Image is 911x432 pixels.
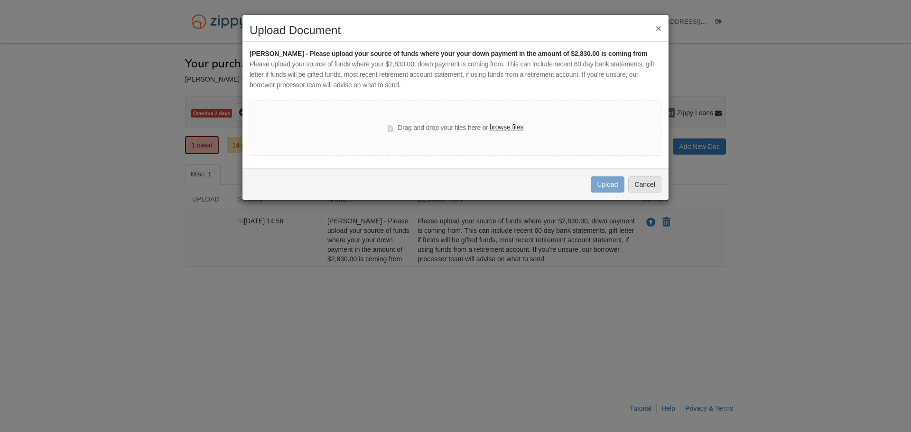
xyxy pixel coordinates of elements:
[250,59,661,91] div: Please upload your source of funds where your $2,830.00, down payment is coming from. This can in...
[250,24,661,37] h2: Upload Document
[250,49,661,59] div: [PERSON_NAME] - Please upload your source of funds where your your down payment in the amount of ...
[388,122,523,134] div: Drag and drop your files here or
[591,176,624,193] button: Upload
[656,23,661,33] button: ×
[490,122,523,133] label: browse files
[628,176,661,193] button: Cancel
